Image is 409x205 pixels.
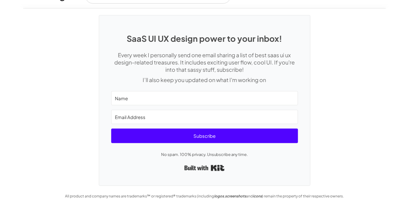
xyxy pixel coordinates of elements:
[111,91,298,105] input: Name
[111,51,298,73] p: Every week I personally send one email sharing a list of best saas ui ux design-related treasures...
[111,129,298,143] button: Subscribe
[111,34,298,43] h1: SaaS UI UX design power to your inbox!
[225,194,246,199] em: screenshots
[184,163,225,174] a: Built with Kit
[214,194,224,199] em: logos
[111,151,298,158] p: No spam. 100% privacy. Unsubscribe any time.
[253,194,262,199] em: icons
[111,76,298,84] p: I’ll also keep you updated on what I'm working on
[63,193,347,200] div: All product and company names are trademarks™ or registered® trademarks (including , and ) remain...
[111,110,298,124] input: Email Address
